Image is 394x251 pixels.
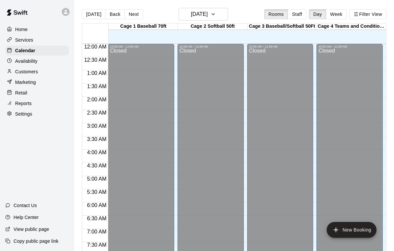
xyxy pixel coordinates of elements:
[15,100,32,107] p: Reports
[5,35,69,45] a: Services
[178,23,247,30] div: Cage 2 Softball 50ft
[191,10,208,19] h6: [DATE]
[85,84,108,89] span: 1:30 AM
[14,214,39,221] p: Help Center
[85,216,108,221] span: 6:30 AM
[85,150,108,155] span: 4:00 AM
[5,67,69,77] a: Customers
[309,9,326,19] button: Day
[15,47,35,54] p: Calendar
[5,88,69,98] a: Retail
[85,229,108,234] span: 7:00 AM
[317,23,386,30] div: Cage 4 Teams and Condition Training
[5,77,69,87] a: Marketing
[110,45,172,48] div: 12:00 AM – 11:00 AM
[109,23,178,30] div: Cage 1 Baseball 70ft
[85,176,108,182] span: 5:00 AM
[5,98,69,108] a: Reports
[15,68,38,75] p: Customers
[249,45,312,48] div: 12:00 AM – 11:00 AM
[288,9,307,19] button: Staff
[15,58,38,64] p: Availability
[349,9,386,19] button: Filter View
[326,9,347,19] button: Week
[318,45,381,48] div: 12:00 AM – 11:00 AM
[247,23,317,30] div: Cage 3 Baseball/Softball 50Ft
[15,26,28,33] p: Home
[14,202,37,209] p: Contact Us
[85,97,108,102] span: 2:00 AM
[85,110,108,116] span: 2:30 AM
[15,37,33,43] p: Services
[82,57,108,63] span: 12:30 AM
[327,222,377,238] button: add
[82,9,106,19] button: [DATE]
[264,9,288,19] button: Rooms
[85,242,108,248] span: 7:30 AM
[179,8,228,20] button: [DATE]
[85,136,108,142] span: 3:30 AM
[14,226,49,233] p: View public page
[124,9,143,19] button: Next
[82,44,108,50] span: 12:00 AM
[105,9,125,19] button: Back
[5,56,69,66] a: Availability
[5,46,69,55] a: Calendar
[15,90,27,96] p: Retail
[15,111,32,117] p: Settings
[85,189,108,195] span: 5:30 AM
[5,24,69,34] a: Home
[15,79,36,86] p: Marketing
[85,123,108,129] span: 3:00 AM
[14,238,58,244] p: Copy public page link
[85,70,108,76] span: 1:00 AM
[180,45,242,48] div: 12:00 AM – 11:00 AM
[5,109,69,119] a: Settings
[85,202,108,208] span: 6:00 AM
[85,163,108,168] span: 4:30 AM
